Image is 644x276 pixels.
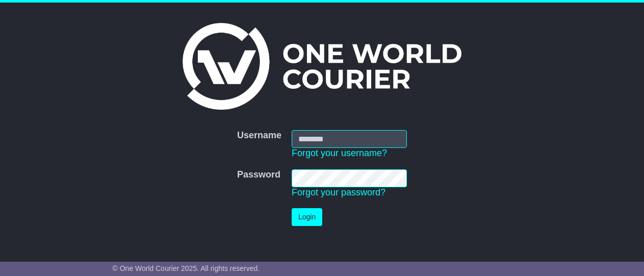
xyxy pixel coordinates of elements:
[237,130,281,141] label: Username
[183,23,461,110] img: One World
[292,187,385,197] a: Forgot your password?
[237,169,280,181] label: Password
[113,264,260,272] span: © One World Courier 2025. All rights reserved.
[292,208,322,226] button: Login
[292,148,387,158] a: Forgot your username?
